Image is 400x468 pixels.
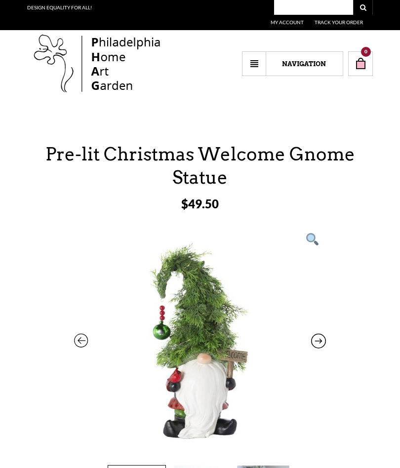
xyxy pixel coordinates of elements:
[361,47,371,57] span: 0
[181,196,188,211] span: $
[45,143,355,188] span: Pre-lit Christmas Welcome Gnome Statue
[181,196,219,211] bdi: 49.50
[348,51,373,76] a: 0
[315,19,363,25] a: Track Your Order
[271,19,304,25] a: My Account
